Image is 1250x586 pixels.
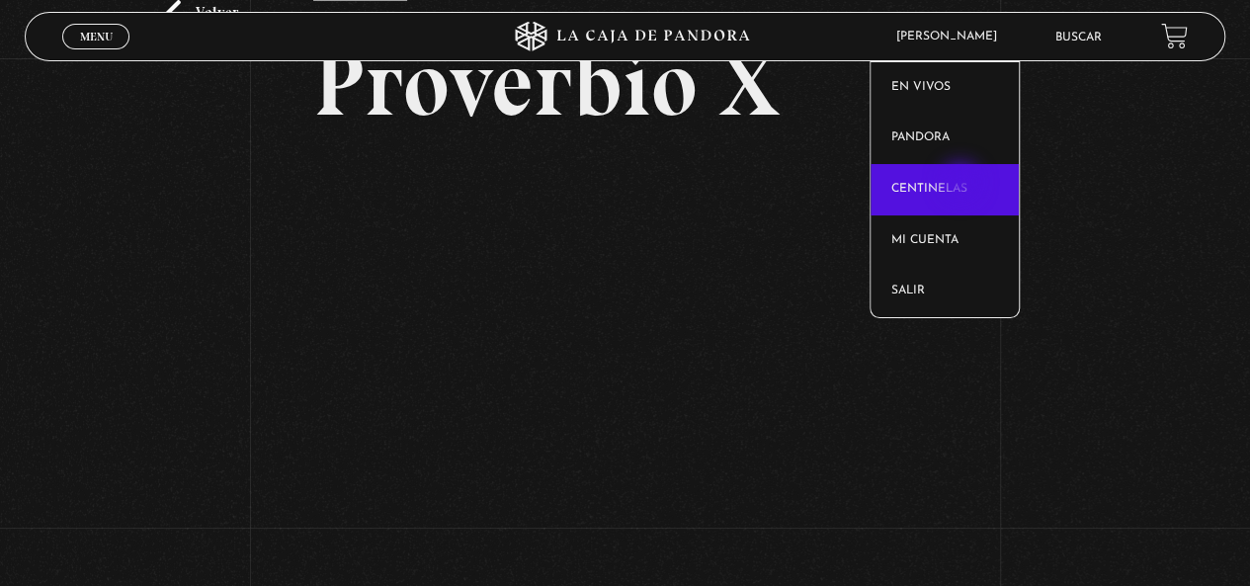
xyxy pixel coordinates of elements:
a: Pandora [871,113,1019,164]
a: Buscar [1055,32,1102,43]
a: Centinelas [871,164,1019,215]
h2: Proverbio X [313,39,937,129]
a: View your shopping cart [1161,23,1188,49]
a: Mi cuenta [871,215,1019,267]
a: En vivos [871,62,1019,114]
span: Cerrar [73,47,120,61]
span: Menu [80,31,113,42]
iframe: Dailymotion video player – Prov 10 final [313,159,937,574]
span: [PERSON_NAME] [886,31,1017,42]
a: Salir [871,266,1019,317]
